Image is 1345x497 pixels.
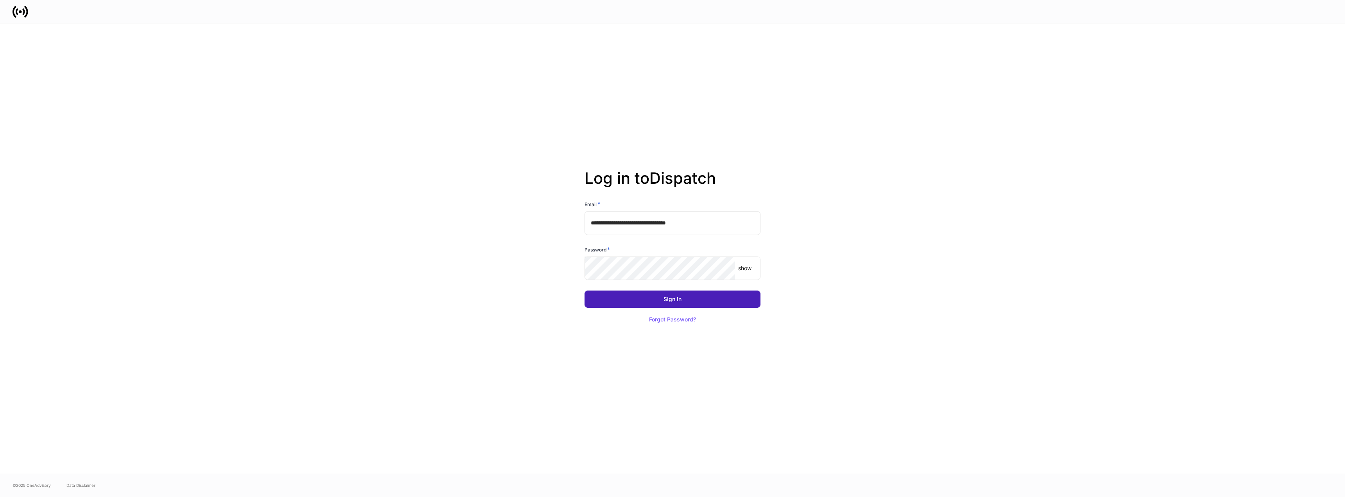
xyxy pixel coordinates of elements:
[639,311,706,328] button: Forgot Password?
[585,200,600,208] h6: Email
[664,296,681,302] div: Sign In
[585,169,760,200] h2: Log in to Dispatch
[738,264,751,272] p: show
[585,291,760,308] button: Sign In
[13,482,51,488] span: © 2025 OneAdvisory
[585,246,610,253] h6: Password
[649,317,696,322] div: Forgot Password?
[66,482,95,488] a: Data Disclaimer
